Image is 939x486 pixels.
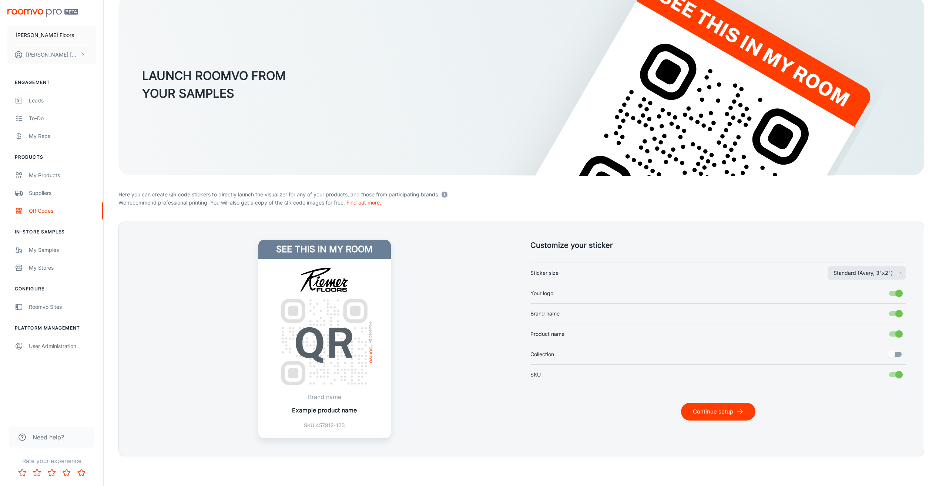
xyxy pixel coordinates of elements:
button: [PERSON_NAME] [PERSON_NAME] [7,45,96,64]
p: Brand name [292,392,357,401]
div: My Products [29,171,96,179]
div: My Reps [29,132,96,140]
h4: See this in my room [258,240,391,259]
p: Here you can create QR code stickers to directly launch the visualizer for any of your products, ... [118,189,924,199]
button: Sticker size [828,266,906,280]
div: To-do [29,114,96,122]
p: We recommend professional printing. You will also get a copy of the QR code images for free. [118,199,924,207]
span: Collection [530,350,554,358]
span: Powered by [367,322,375,343]
p: [PERSON_NAME] Floors [16,31,74,39]
span: Product name [530,330,564,338]
span: Need help? [33,433,64,442]
p: Example product name [292,406,357,415]
div: Leads [29,97,96,105]
span: Brand name [530,310,560,318]
h3: LAUNCH ROOMVO FROM YOUR SAMPLES [142,67,286,102]
div: Roomvo Sites [29,303,96,311]
div: QR Codes [29,207,96,215]
span: Sticker size [530,269,559,277]
span: SKU [530,371,541,379]
p: [PERSON_NAME] [PERSON_NAME] [26,51,78,59]
img: QR Code Example [274,292,375,392]
button: Rate 3 star [44,465,59,480]
h5: Customize your sticker [530,240,906,251]
button: Rate 2 star [30,465,44,480]
button: Continue setup [681,403,755,421]
div: My Samples [29,246,96,254]
div: My Stores [29,264,96,272]
button: [PERSON_NAME] Floors [7,26,96,45]
p: Rate your experience [6,456,97,465]
a: Find out more. [346,199,381,206]
span: Your logo [530,289,553,297]
div: User Administration [29,342,96,350]
div: Suppliers [29,189,96,197]
img: Roomvo PRO Beta [7,9,78,17]
img: roomvo [369,345,372,363]
img: Riemer Floors [277,268,372,292]
button: Rate 1 star [15,465,30,480]
button: Rate 4 star [59,465,74,480]
button: Rate 5 star [74,465,89,480]
p: SKU 457812-123 [292,421,357,429]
